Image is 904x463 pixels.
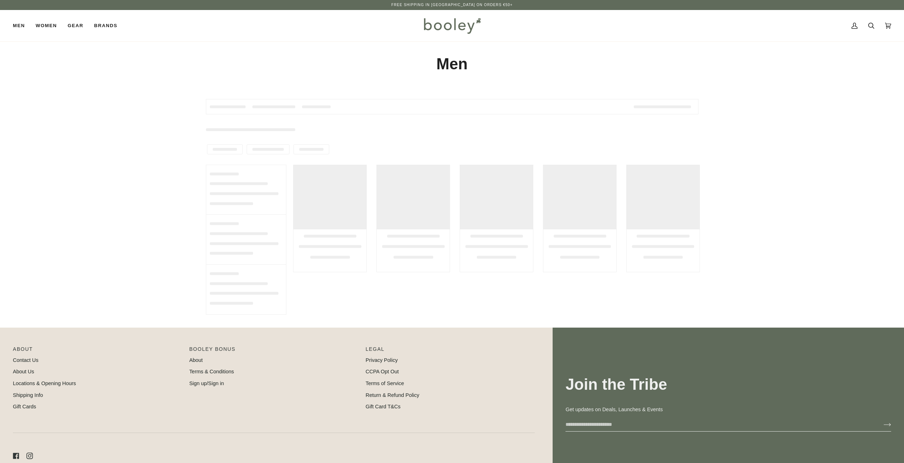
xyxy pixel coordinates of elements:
[13,357,38,363] a: Contact Us
[62,10,89,41] a: Gear
[189,380,224,386] a: Sign up/Sign in
[565,406,891,414] p: Get updates on Deals, Launches & Events
[13,392,43,398] a: Shipping Info
[13,380,76,386] a: Locations & Opening Hours
[189,369,234,374] a: Terms & Conditions
[366,380,404,386] a: Terms of Service
[30,10,62,41] a: Women
[189,345,358,357] p: Booley Bonus
[421,15,483,36] img: Booley
[366,345,535,357] p: Pipeline_Footer Sub
[189,357,203,363] a: About
[13,345,182,357] p: Pipeline_Footer Main
[13,404,36,409] a: Gift Cards
[391,2,513,8] p: Free Shipping in [GEOGRAPHIC_DATA] on Orders €50+
[366,369,399,374] a: CCPA Opt Out
[366,392,419,398] a: Return & Refund Policy
[13,369,34,374] a: About Us
[89,10,123,41] a: Brands
[366,404,401,409] a: Gift Card T&Cs
[366,357,398,363] a: Privacy Policy
[565,375,891,394] h3: Join the Tribe
[36,22,57,29] span: Women
[68,22,83,29] span: Gear
[94,22,117,29] span: Brands
[13,10,30,41] a: Men
[13,22,25,29] span: Men
[565,418,872,431] input: your-email@example.com
[872,419,891,430] button: Join
[206,54,698,74] h1: Men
